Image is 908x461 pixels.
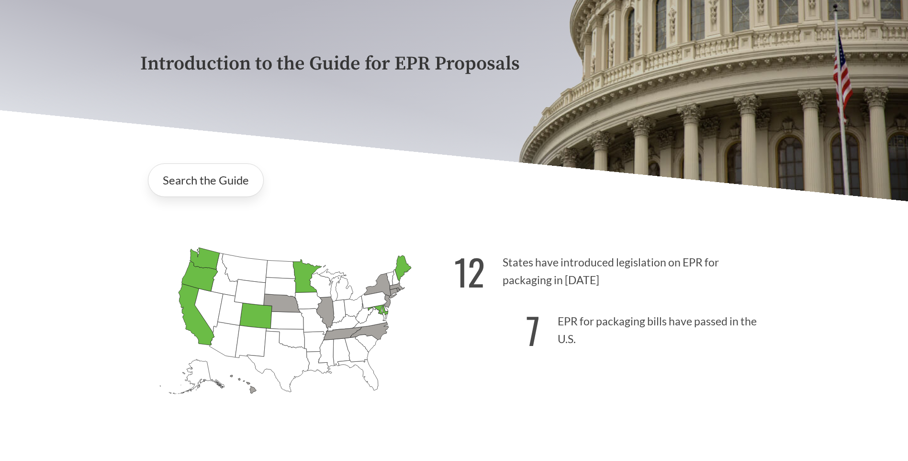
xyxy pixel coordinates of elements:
p: States have introduced legislation on EPR for packaging in [DATE] [454,239,768,298]
a: Search the Guide [148,163,264,197]
p: EPR for packaging bills have passed in the U.S. [454,298,768,357]
strong: 12 [454,245,485,298]
p: Introduction to the Guide for EPR Proposals [140,53,768,75]
strong: 7 [526,303,540,357]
